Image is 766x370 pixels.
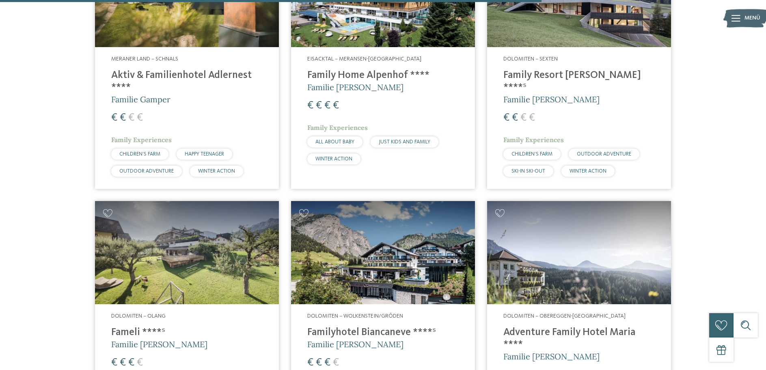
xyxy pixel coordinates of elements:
span: WINTER ACTION [570,169,606,174]
img: Familienhotels gesucht? Hier findet ihr die besten! [95,201,279,305]
span: € [333,357,339,368]
span: Family Experiences [503,136,564,144]
span: Meraner Land – Schnals [111,56,178,62]
span: € [503,113,509,123]
span: Familie [PERSON_NAME] [111,339,207,349]
span: WINTER ACTION [198,169,235,174]
span: Dolomiten – Obereggen-[GEOGRAPHIC_DATA] [503,313,626,319]
span: Family Experiences [111,136,172,144]
span: € [137,357,143,368]
span: € [128,113,134,123]
span: Familie [PERSON_NAME] [503,94,600,104]
h4: Family Resort [PERSON_NAME] ****ˢ [503,69,655,94]
span: HAPPY TEENAGER [185,151,224,157]
span: € [324,357,330,368]
span: € [128,357,134,368]
span: OUTDOOR ADVENTURE [577,151,631,157]
span: Familie [PERSON_NAME] [503,351,600,361]
h4: Family Home Alpenhof **** [307,69,459,82]
span: WINTER ACTION [315,156,352,162]
h4: Adventure Family Hotel Maria **** [503,327,655,351]
span: € [307,357,313,368]
span: CHILDREN’S FARM [119,151,160,157]
span: Dolomiten – Wolkenstein/Gröden [307,313,403,319]
span: € [307,100,313,111]
span: € [137,113,143,123]
span: € [120,113,126,123]
span: Family Experiences [307,123,368,132]
span: € [529,113,535,123]
span: Dolomiten – Sexten [503,56,558,62]
span: € [324,100,330,111]
span: € [111,357,117,368]
span: OUTDOOR ADVENTURE [119,169,174,174]
span: Dolomiten – Olang [111,313,166,319]
span: € [316,100,322,111]
img: Adventure Family Hotel Maria **** [487,201,671,305]
span: € [512,113,518,123]
span: SKI-IN SKI-OUT [511,169,545,174]
span: € [111,113,117,123]
h4: Familyhotel Biancaneve ****ˢ [307,327,459,339]
span: ALL ABOUT BABY [315,139,354,145]
span: Familie [PERSON_NAME] [307,339,403,349]
span: € [520,113,526,123]
span: Familie Gamper [111,94,170,104]
span: JUST KIDS AND FAMILY [379,139,430,145]
span: € [316,357,322,368]
span: Eisacktal – Meransen-[GEOGRAPHIC_DATA] [307,56,421,62]
img: Familienhotels gesucht? Hier findet ihr die besten! [291,201,475,305]
span: € [333,100,339,111]
span: CHILDREN’S FARM [511,151,552,157]
span: € [120,357,126,368]
h4: Aktiv & Familienhotel Adlernest **** [111,69,263,94]
span: Familie [PERSON_NAME] [307,82,403,92]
